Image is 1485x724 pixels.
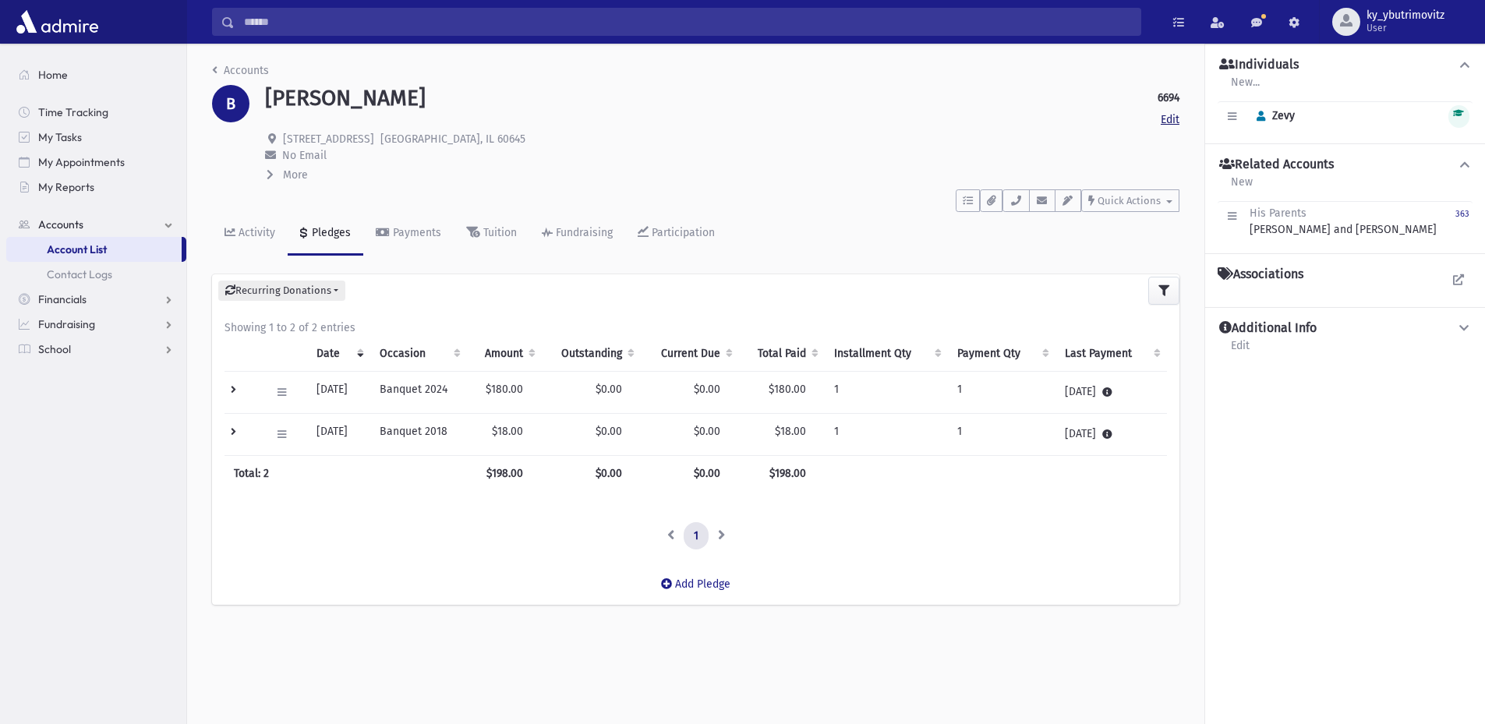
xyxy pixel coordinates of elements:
div: Payments [390,226,441,239]
span: Contact Logs [47,267,112,281]
td: Banquet 2018 [370,413,467,455]
th: $0.00 [542,455,642,491]
span: His Parents [1250,207,1306,220]
span: $0.00 [596,383,622,396]
h1: [PERSON_NAME] [265,85,426,111]
h4: Additional Info [1219,320,1317,337]
a: School [6,337,186,362]
span: Fundraising [38,317,95,331]
a: Financials [6,287,186,312]
button: Recurring Donations [218,281,345,301]
div: Showing 1 to 2 of 2 entries [225,320,1167,336]
span: Zevy [1250,109,1295,122]
a: My Reports [6,175,186,200]
th: Occasion : activate to sort column ascending [370,336,467,372]
a: My Tasks [6,125,186,150]
small: 363 [1455,209,1469,219]
span: My Appointments [38,155,125,169]
h4: Related Accounts [1219,157,1334,173]
span: ky_ybutrimovitz [1367,9,1444,22]
th: $198.00 [739,455,825,491]
h4: Associations [1218,267,1303,282]
span: Accounts [38,217,83,231]
span: Financials [38,292,87,306]
div: Participation [649,226,715,239]
a: Edit [1161,111,1179,128]
span: User [1367,22,1444,34]
td: [DATE] [307,413,370,455]
button: Individuals [1218,57,1473,73]
span: $18.00 [775,425,806,438]
a: New... [1230,73,1260,101]
a: Add Pledge [649,565,743,603]
img: AdmirePro [12,6,102,37]
a: Accounts [6,212,186,237]
span: $0.00 [596,425,622,438]
span: Time Tracking [38,105,108,119]
span: More [283,168,308,182]
span: [STREET_ADDRESS] [283,132,374,146]
td: [DATE] [1055,371,1168,413]
th: Installment Qty: activate to sort column ascending [825,336,948,372]
span: My Tasks [38,130,82,144]
td: 1 [825,413,948,455]
a: My Appointments [6,150,186,175]
span: No Email [282,149,327,162]
td: 1 [825,371,948,413]
span: Account List [47,242,107,256]
th: Date: activate to sort column ascending [307,336,370,372]
span: Home [38,68,68,82]
th: $198.00 [467,455,541,491]
a: Contact Logs [6,262,186,287]
span: School [38,342,71,356]
button: More [265,167,309,183]
a: Accounts [212,64,269,77]
td: $18.00 [467,413,541,455]
a: Payments [363,212,454,256]
a: Home [6,62,186,87]
span: Quick Actions [1098,195,1161,207]
a: Activity [212,212,288,256]
strong: 6694 [1158,90,1179,106]
th: Current Due: activate to sort column ascending [641,336,738,372]
a: Fundraising [6,312,186,337]
span: $180.00 [769,383,806,396]
td: [DATE] [307,371,370,413]
a: Participation [625,212,727,256]
nav: breadcrumb [212,62,269,85]
th: Amount: activate to sort column ascending [467,336,541,372]
div: [PERSON_NAME] and [PERSON_NAME] [1250,205,1437,238]
td: [DATE] [1055,413,1168,455]
td: 1 [948,413,1055,455]
div: Activity [235,226,275,239]
div: Tuition [480,226,517,239]
th: Outstanding: activate to sort column ascending [542,336,642,372]
td: Banquet 2024 [370,371,467,413]
div: Pledges [309,226,351,239]
a: Fundraising [529,212,625,256]
th: Payment Qty: activate to sort column ascending [948,336,1055,372]
span: $0.00 [694,425,720,438]
button: Additional Info [1218,320,1473,337]
span: [GEOGRAPHIC_DATA], IL 60645 [380,132,525,146]
td: 1 [948,371,1055,413]
th: Last Payment: activate to sort column ascending [1055,336,1168,372]
a: Pledges [288,212,363,256]
button: Quick Actions [1081,189,1179,212]
th: $0.00 [641,455,738,491]
div: Fundraising [553,226,613,239]
a: Account List [6,237,182,262]
input: Search [235,8,1140,36]
span: $0.00 [694,383,720,396]
span: My Reports [38,180,94,194]
a: Time Tracking [6,100,186,125]
a: Edit [1230,337,1250,365]
h4: Individuals [1219,57,1299,73]
a: 1 [684,522,709,550]
div: B [212,85,249,122]
th: Total: 2 [225,455,467,491]
a: 363 [1455,205,1469,238]
a: New [1230,173,1253,201]
button: Related Accounts [1218,157,1473,173]
td: $180.00 [467,371,541,413]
